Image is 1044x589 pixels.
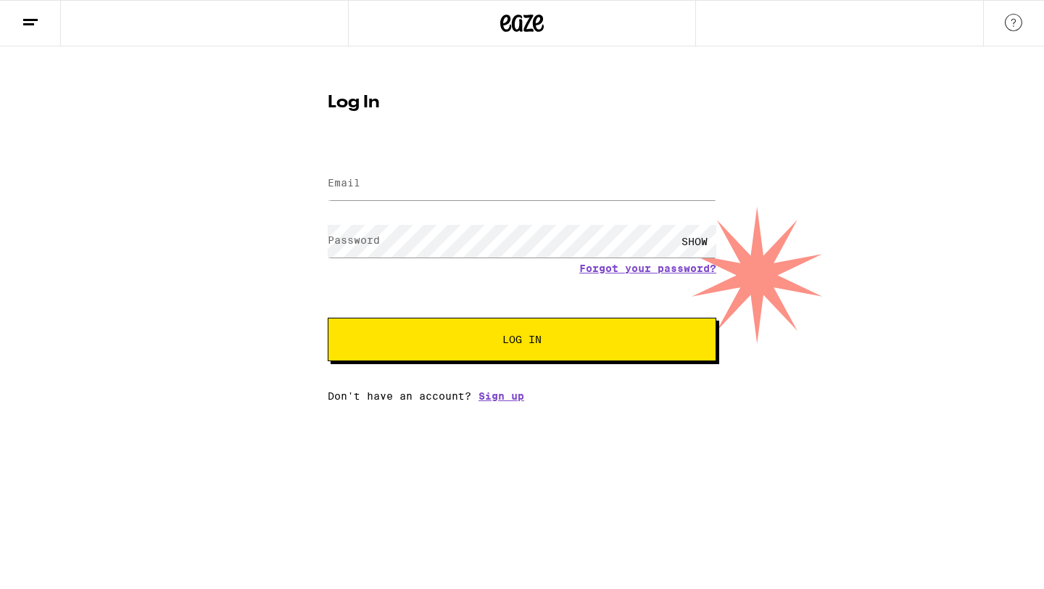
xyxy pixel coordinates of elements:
[673,225,716,258] div: SHOW
[502,334,542,345] span: Log In
[328,168,716,200] input: Email
[579,263,716,274] a: Forgot your password?
[328,234,380,246] label: Password
[328,94,716,112] h1: Log In
[328,177,360,189] label: Email
[478,390,524,402] a: Sign up
[328,390,716,402] div: Don't have an account?
[328,318,716,361] button: Log In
